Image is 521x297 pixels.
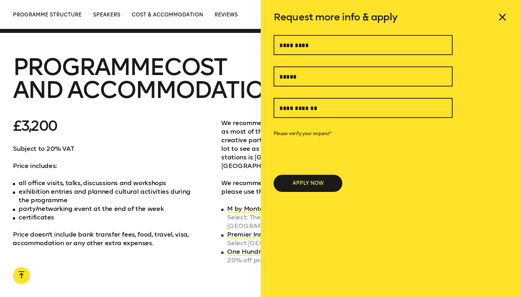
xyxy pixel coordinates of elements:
[13,187,195,204] li: exhibition entries and planned cultural activities during the programme
[274,175,342,192] button: APPLY NOW
[13,162,195,170] p: Price includes:
[13,230,195,247] p: Price doesn't include bank transfer fees, food, travel, visa, accommodation or any other extra ex...
[227,205,275,213] a: M by Montcalm
[274,129,453,137] label: Please verify your request
[227,213,404,230] em: Select: The Brewery [GEOGRAPHIC_DATA] or [GEOGRAPHIC_DATA]
[214,12,238,18] span: Reviews
[13,179,195,187] li: all office visits, talks, discussions and workshops
[93,12,120,18] span: Speakers
[227,231,262,238] a: Premier Inn
[221,119,404,170] p: We recommend staying in the [GEOGRAPHIC_DATA] area, as most of the sessions will be held there. I...
[227,256,404,264] em: 20% off promo code: BTFLA
[13,144,195,153] p: Subject to 20% VAT
[274,139,382,167] iframe: reCAPTCHA
[13,213,195,222] li: certificates
[132,12,203,18] span: Cost & Accommodation
[13,204,195,213] li: party/networking event at the end of the week
[13,119,195,133] p: £3,200
[274,11,508,23] h6: Request more info & apply
[227,248,304,256] a: One Hundred Shoreditch
[13,53,281,104] span: PROGRAMME COST AND ACCOMMODATION
[227,239,404,247] em: Select [GEOGRAPHIC_DATA]
[13,12,82,18] span: Programme structure
[221,179,404,196] p: We recommend 3 great hotels to give you the best deals, please use the links below:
